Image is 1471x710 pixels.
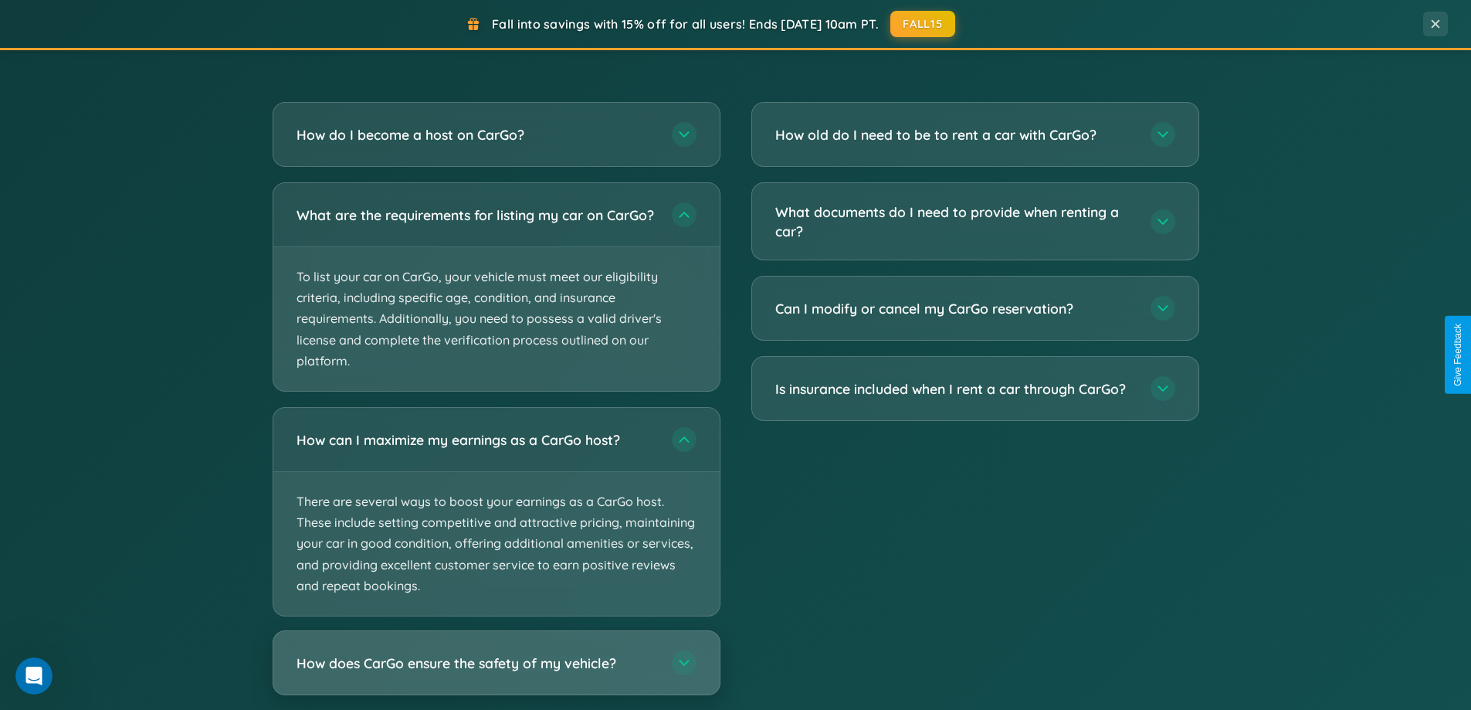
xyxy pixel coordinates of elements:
div: Give Feedback [1452,324,1463,386]
h3: What documents do I need to provide when renting a car? [775,202,1135,240]
span: Fall into savings with 15% off for all users! Ends [DATE] 10am PT. [492,16,879,32]
h3: How old do I need to be to rent a car with CarGo? [775,125,1135,144]
h3: What are the requirements for listing my car on CarGo? [297,206,656,225]
h3: Can I modify or cancel my CarGo reservation? [775,299,1135,318]
h3: How do I become a host on CarGo? [297,125,656,144]
h3: How does CarGo ensure the safety of my vehicle? [297,654,656,673]
h3: How can I maximize my earnings as a CarGo host? [297,430,656,450]
p: There are several ways to boost your earnings as a CarGo host. These include setting competitive ... [273,472,720,616]
button: FALL15 [890,11,955,37]
p: To list your car on CarGo, your vehicle must meet our eligibility criteria, including specific ag... [273,247,720,391]
iframe: Intercom live chat [15,657,53,695]
h3: Is insurance included when I rent a car through CarGo? [775,379,1135,399]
